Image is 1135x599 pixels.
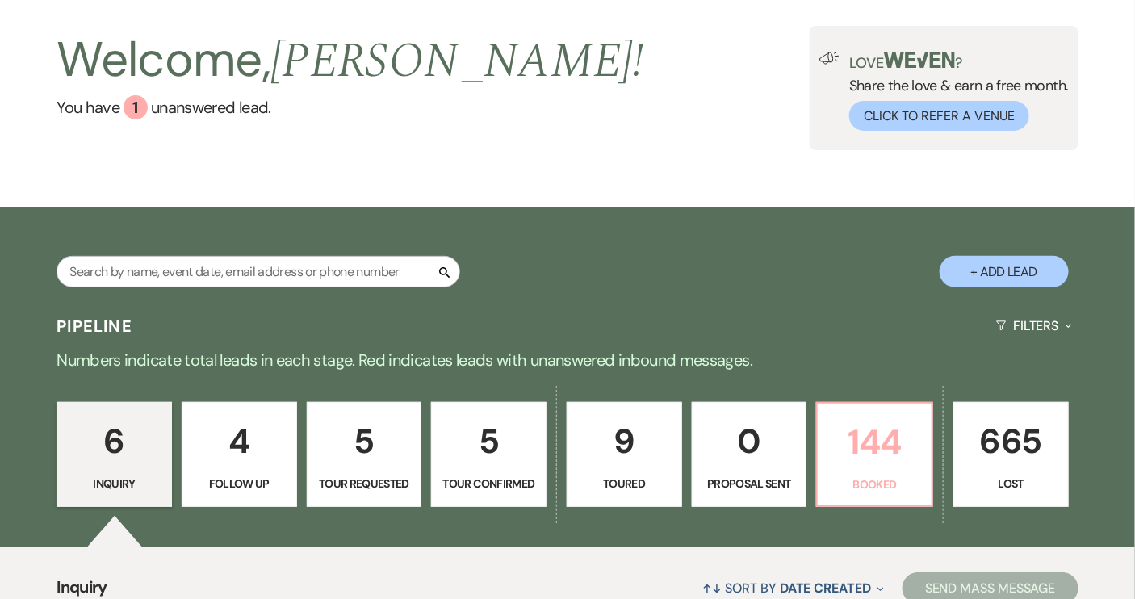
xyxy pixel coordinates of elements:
[67,414,161,468] p: 6
[964,475,1058,492] p: Lost
[192,475,287,492] p: Follow Up
[702,414,797,468] p: 0
[442,414,536,468] p: 5
[964,414,1058,468] p: 665
[816,402,933,507] a: 144Booked
[849,101,1029,131] button: Click to Refer a Venue
[990,304,1078,347] button: Filters
[953,402,1069,507] a: 665Lost
[567,402,682,507] a: 9Toured
[702,475,797,492] p: Proposal Sent
[57,95,643,119] a: You have 1 unanswered lead.
[692,402,807,507] a: 0Proposal Sent
[884,52,956,68] img: weven-logo-green.svg
[317,414,412,468] p: 5
[270,24,643,98] span: [PERSON_NAME] !
[307,402,422,507] a: 5Tour Requested
[57,26,643,95] h2: Welcome,
[57,315,132,337] h3: Pipeline
[840,52,1069,131] div: Share the love & earn a free month.
[827,415,922,469] p: 144
[431,402,547,507] a: 5Tour Confirmed
[317,475,412,492] p: Tour Requested
[780,580,871,597] span: Date Created
[577,475,672,492] p: Toured
[703,580,722,597] span: ↑↓
[57,402,172,507] a: 6Inquiry
[192,414,287,468] p: 4
[819,52,840,65] img: loud-speaker-illustration.svg
[849,52,1069,70] p: Love ?
[182,402,297,507] a: 4Follow Up
[124,95,148,119] div: 1
[57,256,460,287] input: Search by name, event date, email address or phone number
[577,414,672,468] p: 9
[827,475,922,493] p: Booked
[940,256,1069,287] button: + Add Lead
[442,475,536,492] p: Tour Confirmed
[67,475,161,492] p: Inquiry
